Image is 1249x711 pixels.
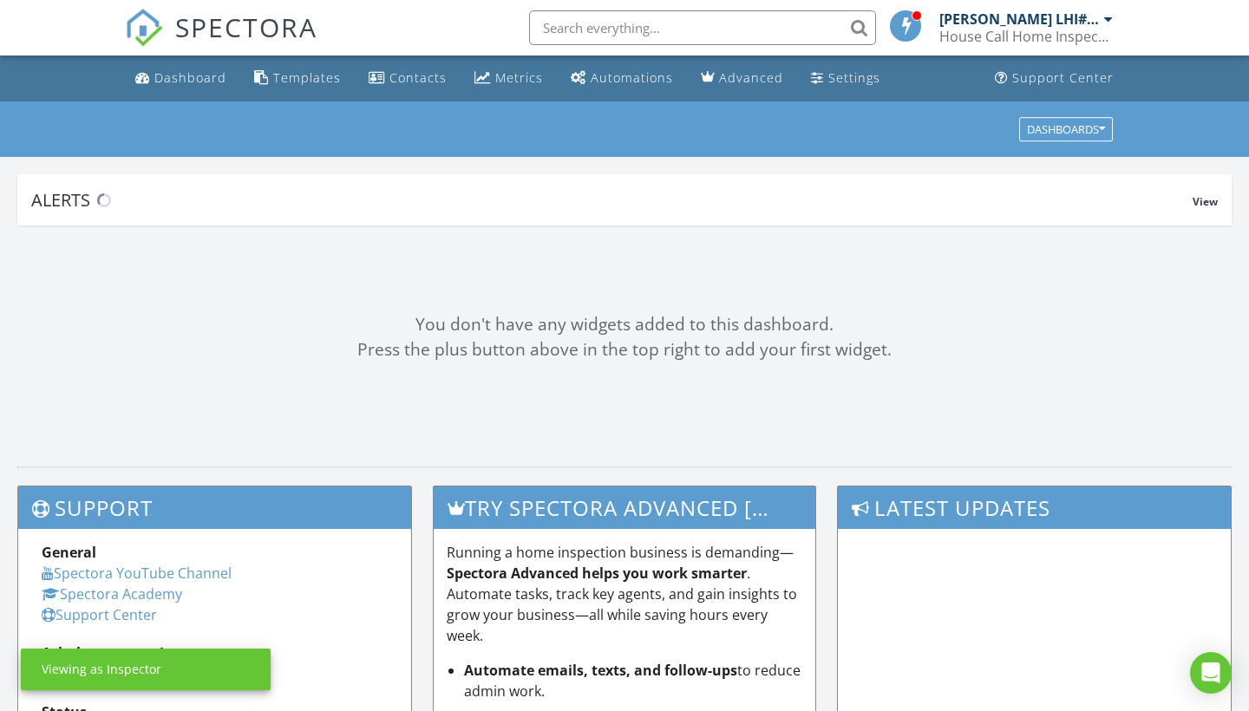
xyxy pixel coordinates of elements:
[464,661,737,680] strong: Automate emails, texts, and follow-ups
[495,69,543,86] div: Metrics
[273,69,341,86] div: Templates
[1019,117,1113,141] button: Dashboards
[1012,69,1114,86] div: Support Center
[468,62,550,95] a: Metrics
[362,62,454,95] a: Contacts
[434,486,816,529] h3: Try spectora advanced [DATE]
[939,28,1113,45] div: House Call Home Inspection
[18,486,411,529] h3: Support
[42,543,96,562] strong: General
[42,564,232,583] a: Spectora YouTube Channel
[125,9,163,47] img: The Best Home Inspection Software - Spectora
[175,9,317,45] span: SPECTORA
[389,69,447,86] div: Contacts
[154,69,226,86] div: Dashboard
[529,10,876,45] input: Search everything...
[247,62,348,95] a: Templates
[464,660,803,701] li: to reduce admin work.
[694,62,790,95] a: Advanced
[447,564,747,583] strong: Spectora Advanced helps you work smarter
[1193,194,1218,209] span: View
[31,188,1193,212] div: Alerts
[125,23,317,60] a: SPECTORA
[17,337,1232,362] div: Press the plus button above in the top right to add your first widget.
[42,661,161,678] div: Viewing as Inspector
[1027,123,1105,135] div: Dashboards
[988,62,1121,95] a: Support Center
[447,542,803,646] p: Running a home inspection business is demanding— . Automate tasks, track key agents, and gain ins...
[838,486,1231,529] h3: Latest Updates
[17,312,1232,337] div: You don't have any widgets added to this dashboard.
[42,584,182,603] a: Spectora Academy
[719,69,783,86] div: Advanced
[564,62,680,95] a: Automations (Basic)
[42,605,157,624] a: Support Center
[828,69,880,86] div: Settings
[1190,652,1232,694] div: Open Intercom Messenger
[804,62,887,95] a: Settings
[42,643,388,663] div: Ask the community
[939,10,1100,28] div: [PERSON_NAME] LHI#10852
[591,69,673,86] div: Automations
[128,62,233,95] a: Dashboard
